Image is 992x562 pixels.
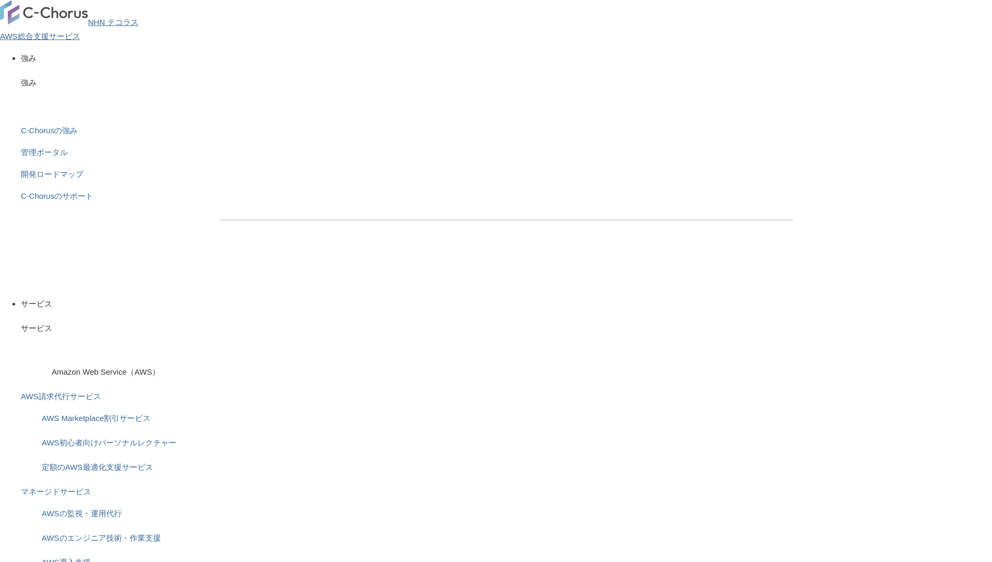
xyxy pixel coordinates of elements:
[21,487,91,496] a: マネージドサービス
[21,346,50,375] img: Amazon Web Service（AWS）
[512,237,680,263] a: まずは相談する
[21,191,93,200] a: C-Chorusのサポート
[42,414,150,423] a: AWS Marketplace割引サービス
[21,392,101,401] a: AWS請求代行サービス
[21,148,68,157] a: 管理ポータル
[42,438,177,447] a: AWS初心者向けパーソナルレクチャー
[21,126,78,135] a: C-Chorusの強み
[21,297,992,311] p: サービス
[21,170,83,178] a: 開発ロードマップ
[334,237,501,263] a: 資料を請求する
[21,321,992,335] p: サービス
[42,509,122,518] a: AWSの監視・運用代行
[21,75,992,90] p: 強み
[21,51,992,65] p: 強み
[42,533,161,542] a: AWSのエンジニア技術・作業支援
[42,463,153,471] a: 定額のAWS最適化支援サービス
[52,367,160,376] span: Amazon Web Service（AWS）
